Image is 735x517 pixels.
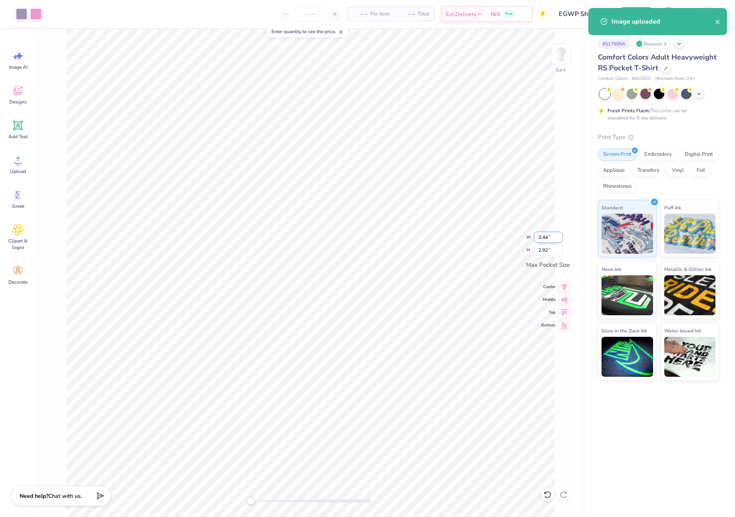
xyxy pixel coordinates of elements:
[602,275,653,315] img: Neon Ink
[664,214,716,254] img: Puff Ink
[664,326,701,335] span: Water based Ink
[541,322,556,328] span: Bottom
[370,10,390,18] span: Per Item
[10,168,26,175] span: Upload
[715,17,721,26] button: close
[9,64,28,70] span: Image AI
[399,10,415,18] span: – –
[12,203,24,209] span: Greek
[598,149,637,161] div: Screen Print
[446,10,476,18] span: Est. Delivery
[48,492,82,500] span: Chat with us.
[9,99,27,105] span: Designs
[679,149,718,161] div: Digital Print
[598,39,630,49] div: # 517999A
[612,17,715,26] div: Image uploaded
[608,107,650,114] strong: Fresh Prints Flash:
[602,214,653,254] img: Standard
[602,337,653,377] img: Glow in the Dark Ink
[418,10,430,18] span: Total
[553,6,612,22] input: Untitled Design
[699,6,715,22] img: Cedric Diasanta
[602,326,647,335] span: Glow in the Dark Ink
[685,6,719,22] a: CD
[691,165,710,177] div: Foil
[556,66,566,74] div: Back
[352,10,368,18] span: – –
[598,76,627,82] span: Comfort Colors
[20,492,48,500] strong: Need help?
[8,133,28,140] span: Add Text
[541,296,556,303] span: Middle
[664,203,681,212] span: Puff Ink
[639,149,677,161] div: Embroidery
[5,238,31,251] span: Clipart & logos
[598,52,717,73] span: Comfort Colors Adult Heavyweight RS Pocket T-Shirt
[267,26,348,37] div: Enter quantity to see the price.
[664,265,711,273] span: Metallic & Glitter Ink
[541,309,556,316] span: Top
[491,10,500,18] span: N/A
[598,165,630,177] div: Applique
[655,76,695,82] span: Minimum Order: 24 +
[598,181,637,193] div: Rhinestones
[634,39,671,49] div: Revision 3
[632,165,664,177] div: Transfers
[541,284,556,290] span: Center
[553,46,569,62] img: Back
[295,7,326,21] input: – –
[505,11,513,17] span: Free
[247,497,255,505] div: Accessibility label
[8,279,28,285] span: Decorate
[664,337,716,377] img: Water based Ink
[598,133,719,142] div: Print Type
[664,275,716,315] img: Metallic & Glitter Ink
[631,76,651,82] span: # 6030CC
[602,203,623,212] span: Standard
[667,165,689,177] div: Vinyl
[608,107,706,121] div: This color can be expedited for 5 day delivery.
[602,265,621,273] span: Neon Ink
